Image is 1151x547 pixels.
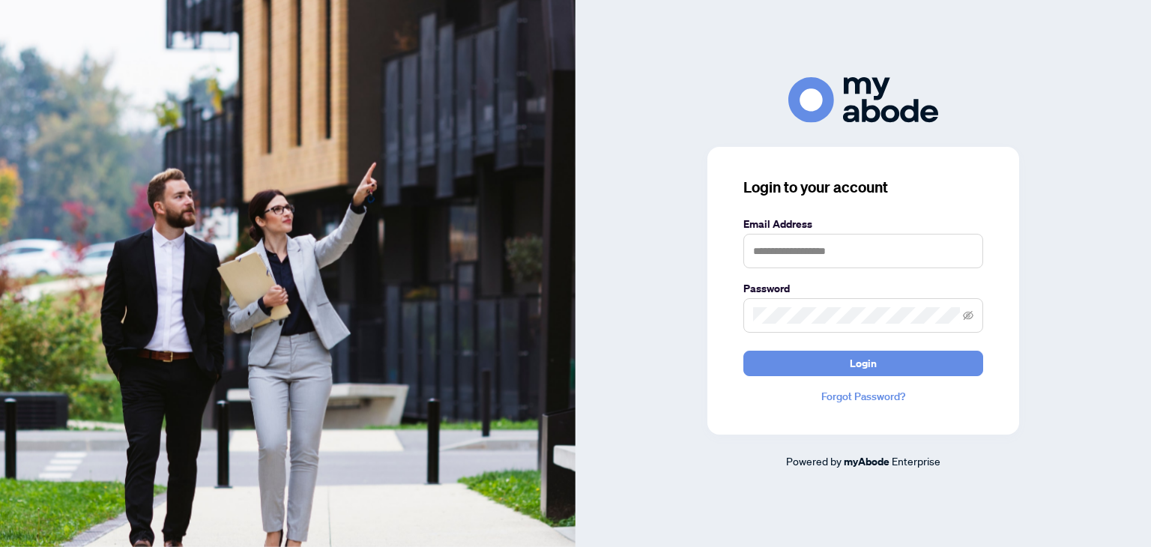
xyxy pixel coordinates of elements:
span: Enterprise [892,454,940,468]
span: eye-invisible [963,310,973,321]
a: Forgot Password? [743,388,983,405]
span: Powered by [786,454,842,468]
span: Login [850,351,877,375]
label: Password [743,280,983,297]
a: myAbode [844,453,889,470]
img: ma-logo [788,77,938,123]
h3: Login to your account [743,177,983,198]
button: Login [743,351,983,376]
label: Email Address [743,216,983,232]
